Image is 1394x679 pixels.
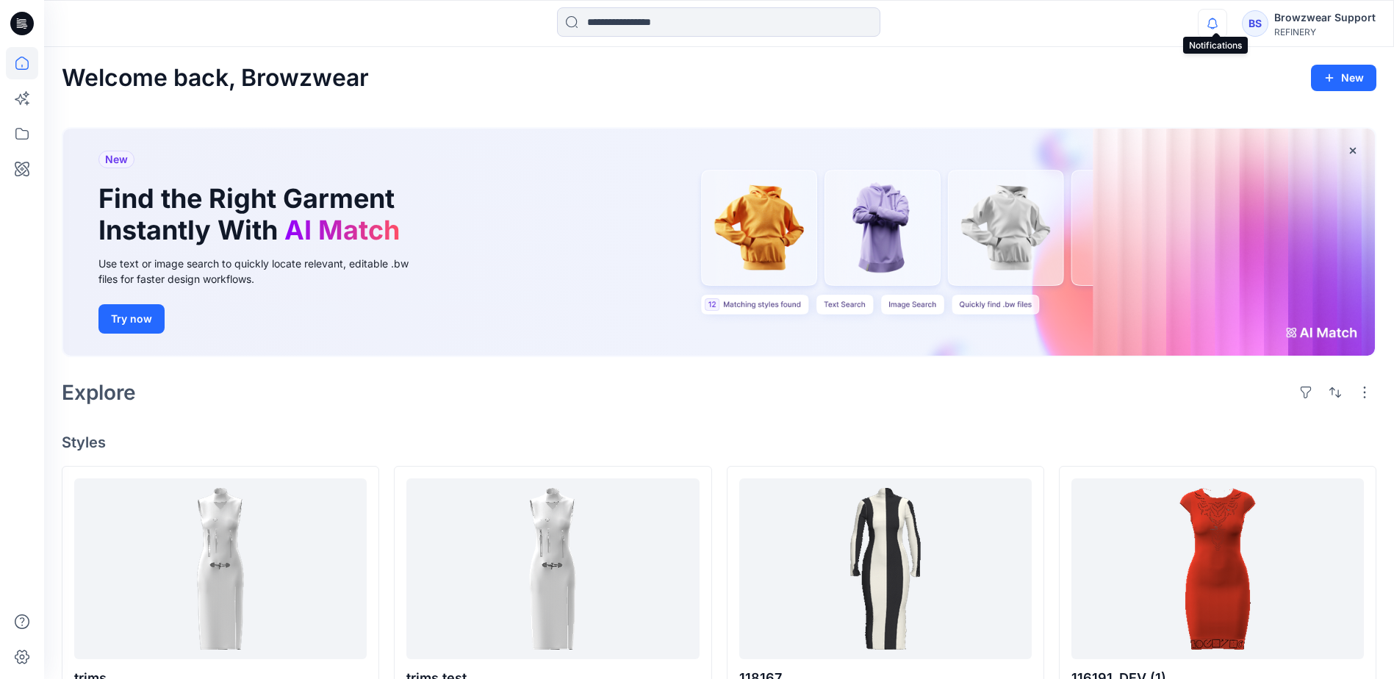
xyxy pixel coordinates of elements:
[1071,478,1364,658] a: 116191_DEV (1)
[62,65,369,92] h2: Welcome back, Browzwear
[1274,26,1376,37] div: REFINERY
[739,478,1032,658] a: 118167
[62,434,1376,451] h4: Styles
[284,214,400,246] span: AI Match
[62,381,136,404] h2: Explore
[406,478,699,658] a: trims test
[98,304,165,334] button: Try now
[1274,9,1376,26] div: Browzwear Support
[98,256,429,287] div: Use text or image search to quickly locate relevant, editable .bw files for faster design workflows.
[1242,10,1268,37] div: BS
[98,183,407,246] h1: Find the Right Garment Instantly With
[1311,65,1376,91] button: New
[105,151,128,168] span: New
[74,478,367,658] a: trims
